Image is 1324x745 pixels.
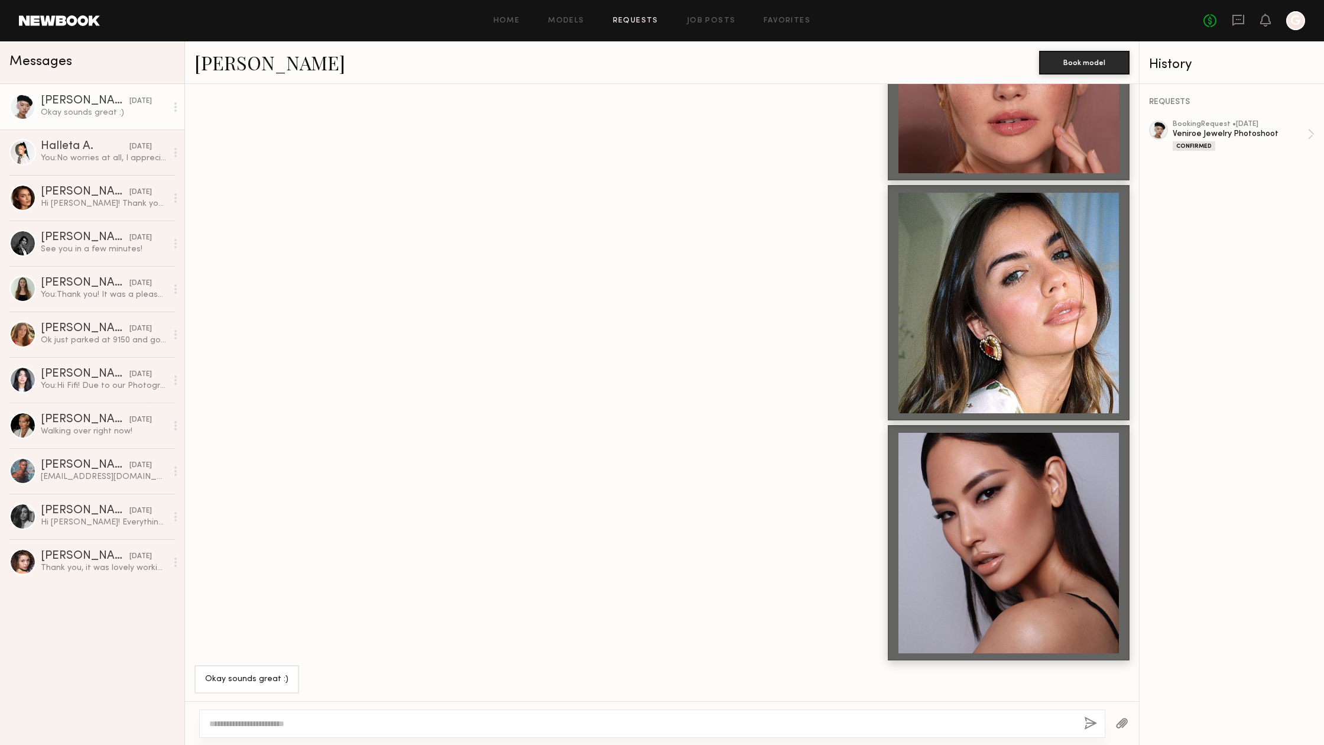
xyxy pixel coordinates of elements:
[129,460,152,471] div: [DATE]
[1173,121,1315,151] a: bookingRequest •[DATE]Veniroe Jewelry PhotoshootConfirmed
[1149,98,1315,106] div: REQUESTS
[41,198,167,209] div: Hi [PERSON_NAME]! Thank you so much for letting me know and I hope to work with you in the future 🤍
[41,471,167,482] div: [EMAIL_ADDRESS][DOMAIN_NAME]
[613,17,658,25] a: Requests
[494,17,520,25] a: Home
[129,96,152,107] div: [DATE]
[41,368,129,380] div: [PERSON_NAME]
[129,323,152,335] div: [DATE]
[764,17,810,25] a: Favorites
[129,551,152,562] div: [DATE]
[41,335,167,346] div: Ok just parked at 9150 and going to walk over
[41,426,167,437] div: Walking over right now!
[1286,11,1305,30] a: G
[9,55,72,69] span: Messages
[129,187,152,198] div: [DATE]
[41,323,129,335] div: [PERSON_NAME]
[41,550,129,562] div: [PERSON_NAME]
[129,232,152,244] div: [DATE]
[41,153,167,164] div: You: No worries at all, I appreciate you letting me know. Take care
[1149,58,1315,72] div: History
[41,517,167,528] div: Hi [PERSON_NAME]! Everything looks good 😊 I don’t think I have a plain long sleeve white shirt th...
[41,186,129,198] div: [PERSON_NAME]
[41,244,167,255] div: See you in a few minutes!
[41,380,167,391] div: You: Hi Fifi! Due to our Photographer changing schedule, we will have to reschedule our shoot! I ...
[1173,128,1307,140] div: Veniroe Jewelry Photoshoot
[129,369,152,380] div: [DATE]
[194,50,345,75] a: [PERSON_NAME]
[548,17,584,25] a: Models
[41,414,129,426] div: [PERSON_NAME]
[1039,57,1130,67] a: Book model
[41,277,129,289] div: [PERSON_NAME]
[41,289,167,300] div: You: Thank you! It was a pleasure working with you as well.
[41,505,129,517] div: [PERSON_NAME]
[1173,121,1307,128] div: booking Request • [DATE]
[1173,141,1215,151] div: Confirmed
[41,459,129,471] div: [PERSON_NAME]
[1039,51,1130,74] button: Book model
[41,95,129,107] div: [PERSON_NAME]
[129,414,152,426] div: [DATE]
[41,107,167,118] div: Okay sounds great :)
[41,141,129,153] div: Halleta A.
[129,506,152,517] div: [DATE]
[687,17,736,25] a: Job Posts
[41,232,129,244] div: [PERSON_NAME]
[129,141,152,153] div: [DATE]
[41,562,167,574] div: Thank you, it was lovely working together and have a great day!
[205,673,288,686] div: Okay sounds great :)
[129,278,152,289] div: [DATE]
